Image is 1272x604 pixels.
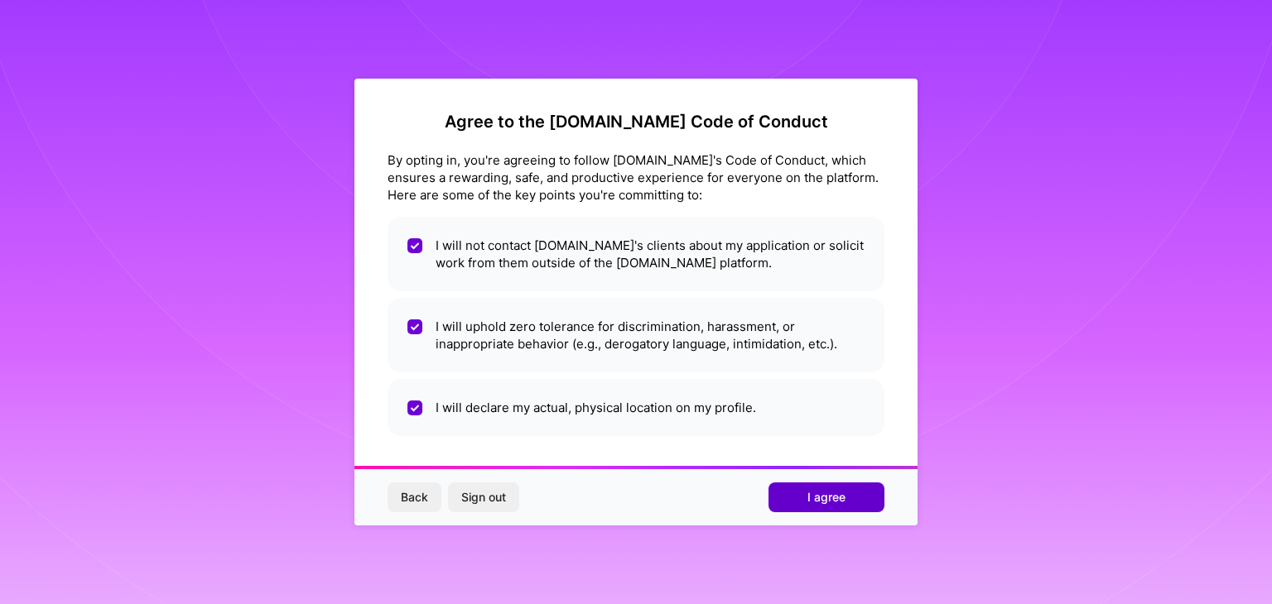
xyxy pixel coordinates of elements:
h2: Agree to the [DOMAIN_NAME] Code of Conduct [388,112,884,132]
div: By opting in, you're agreeing to follow [DOMAIN_NAME]'s Code of Conduct, which ensures a rewardin... [388,151,884,204]
span: Back [401,489,428,506]
span: Sign out [461,489,506,506]
li: I will uphold zero tolerance for discrimination, harassment, or inappropriate behavior (e.g., der... [388,298,884,372]
button: Sign out [448,482,519,512]
li: I will declare my actual, physical location on my profile. [388,379,884,436]
span: I agree [807,489,846,506]
li: I will not contact [DOMAIN_NAME]'s clients about my application or solicit work from them outside... [388,217,884,291]
button: Back [388,482,441,512]
button: I agree [768,482,884,512]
